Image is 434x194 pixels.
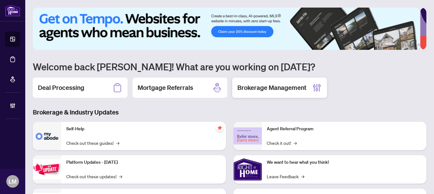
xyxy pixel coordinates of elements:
img: Slide 0 [33,8,420,50]
span: LM [9,177,17,186]
button: 3 [402,44,405,46]
span: pushpin [216,124,223,132]
img: Platform Updates - July 21, 2025 [33,159,61,179]
h2: Brokerage Management [237,83,306,92]
a: Leave Feedback→ [267,173,305,180]
span: → [294,139,297,146]
p: Agent Referral Program [267,126,422,132]
button: Open asap [409,172,428,191]
h3: Brokerage & Industry Updates [33,108,426,117]
a: Check out these guides!→ [66,139,119,146]
button: 2 [397,44,400,46]
p: Platform Updates - [DATE] [66,159,221,166]
p: Self-Help [66,126,221,132]
img: Self-Help [33,122,61,150]
span: → [116,139,119,146]
button: 6 [418,44,420,46]
span: → [301,173,305,180]
span: → [119,173,122,180]
a: Check out these updates!→ [66,173,122,180]
h2: Deal Processing [38,83,84,92]
button: 4 [407,44,410,46]
img: Agent Referral Program [234,127,262,145]
h2: Mortgage Referrals [138,83,193,92]
img: We want to hear what you think! [234,155,262,184]
a: Check it out!→ [267,139,297,146]
button: 5 [413,44,415,46]
button: 1 [385,44,395,46]
h1: Welcome back [PERSON_NAME]! What are you working on [DATE]? [33,61,426,73]
p: We want to hear what you think! [267,159,422,166]
img: logo [5,5,20,16]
